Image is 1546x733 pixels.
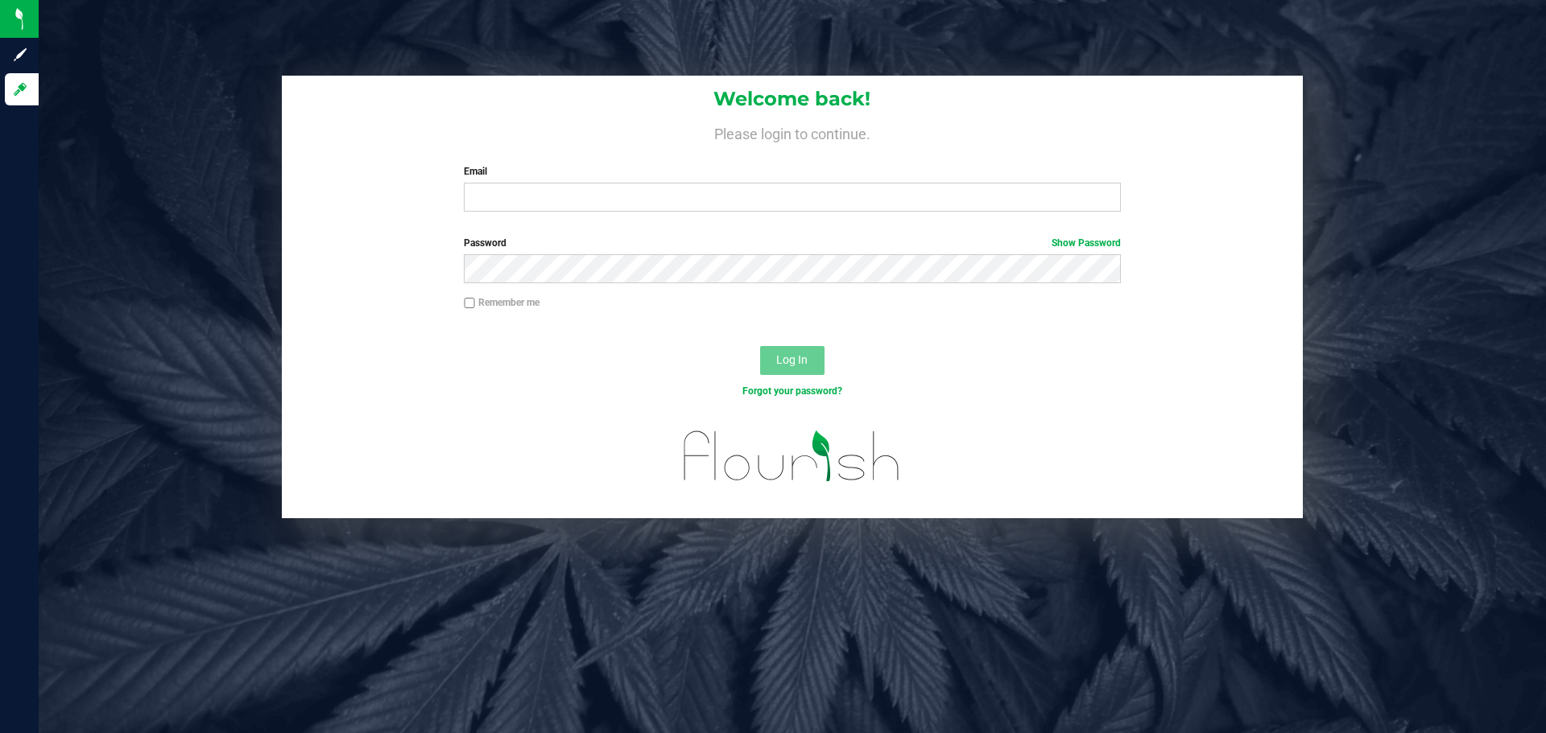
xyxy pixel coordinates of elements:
[742,385,842,397] a: Forgot your password?
[760,346,825,375] button: Log In
[776,353,808,366] span: Log In
[464,164,1120,179] label: Email
[282,122,1303,142] h4: Please login to continue.
[464,298,475,309] input: Remember me
[12,81,28,97] inline-svg: Log in
[664,415,920,497] img: flourish_logo.svg
[1052,237,1121,249] a: Show Password
[464,295,539,310] label: Remember me
[282,89,1303,109] h1: Welcome back!
[12,47,28,63] inline-svg: Sign up
[464,237,506,249] span: Password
